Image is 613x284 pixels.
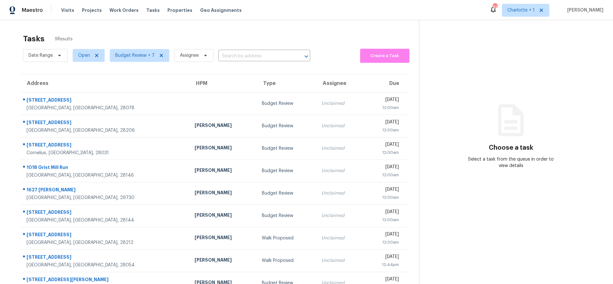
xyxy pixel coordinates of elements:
div: [DATE] [368,141,399,149]
th: HPM [190,74,257,92]
span: Projects [82,7,102,13]
div: Walk Proposed [262,235,311,241]
span: Create a Task [363,52,406,60]
div: 1018 Grist Mill Run [27,164,184,172]
div: 12:00am [368,172,399,178]
div: Unclaimed [321,213,358,219]
th: Address [20,74,190,92]
div: [DATE] [368,119,399,127]
div: [STREET_ADDRESS] [27,254,184,262]
div: [STREET_ADDRESS] [27,209,184,217]
span: Assignee [180,52,199,59]
th: Type [257,74,316,92]
div: Budget Review [262,123,311,129]
span: Open [78,52,90,59]
div: 12:00am [368,104,399,111]
div: [PERSON_NAME] [195,167,252,175]
div: Select a task from the queue in order to view details [465,156,557,169]
input: Search by address [218,51,292,61]
span: Date Range [28,52,53,59]
div: Walk Proposed [262,257,311,264]
div: Unclaimed [321,145,358,152]
div: [PERSON_NAME] [195,212,252,220]
span: Budget Review + 7 [115,52,155,59]
div: Budget Review [262,100,311,107]
div: Budget Review [262,168,311,174]
div: [STREET_ADDRESS] [27,231,184,239]
span: Work Orders [109,7,139,13]
div: 1627 [PERSON_NAME] [27,187,184,195]
div: [GEOGRAPHIC_DATA], [GEOGRAPHIC_DATA], 29730 [27,195,184,201]
div: [GEOGRAPHIC_DATA], [GEOGRAPHIC_DATA], 28146 [27,172,184,179]
span: Visits [61,7,74,13]
span: Charlotte + 1 [507,7,535,13]
div: Unclaimed [321,257,358,264]
span: Maestro [22,7,43,13]
div: [DATE] [368,96,399,104]
h3: Choose a task [489,145,533,151]
div: 12:00am [368,127,399,133]
div: [STREET_ADDRESS] [27,142,184,150]
button: Create a Task [360,49,409,63]
th: Assignee [316,74,363,92]
div: Unclaimed [321,168,358,174]
div: [DATE] [368,186,399,194]
div: [GEOGRAPHIC_DATA], [GEOGRAPHIC_DATA], 28206 [27,127,184,134]
div: Cornelius, [GEOGRAPHIC_DATA], 28031 [27,150,184,156]
div: Unclaimed [321,235,358,241]
div: Unclaimed [321,190,358,196]
div: [GEOGRAPHIC_DATA], [GEOGRAPHIC_DATA], 28212 [27,239,184,246]
div: [STREET_ADDRESS] [27,119,184,127]
div: [PERSON_NAME] [195,189,252,197]
div: Budget Review [262,145,311,152]
div: [DATE] [368,231,399,239]
div: 12:44pm [368,262,399,268]
div: [DATE] [368,254,399,262]
div: 12:00am [368,217,399,223]
div: 91 [493,4,497,10]
div: [GEOGRAPHIC_DATA], [GEOGRAPHIC_DATA], 28144 [27,217,184,223]
div: [PERSON_NAME] [195,122,252,130]
div: 12:00am [368,194,399,201]
div: [PERSON_NAME] [195,257,252,265]
div: [STREET_ADDRESS] [27,97,184,105]
div: 12:00am [368,149,399,156]
h2: Tasks [23,36,44,42]
div: [DATE] [368,209,399,217]
div: [DATE] [368,276,399,284]
div: Unclaimed [321,100,358,107]
div: Unclaimed [321,123,358,129]
span: Properties [167,7,192,13]
span: [PERSON_NAME] [565,7,603,13]
div: Budget Review [262,213,311,219]
span: 9 Results [55,36,73,42]
span: Geo Assignments [200,7,242,13]
span: Tasks [146,8,160,13]
th: Due [363,74,409,92]
div: Budget Review [262,190,311,196]
div: 12:00am [368,239,399,246]
div: [DATE] [368,164,399,172]
div: [PERSON_NAME] [195,145,252,153]
button: Open [302,52,311,61]
div: [GEOGRAPHIC_DATA], [GEOGRAPHIC_DATA], 28054 [27,262,184,268]
div: [PERSON_NAME] [195,234,252,242]
div: [GEOGRAPHIC_DATA], [GEOGRAPHIC_DATA], 28078 [27,105,184,111]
